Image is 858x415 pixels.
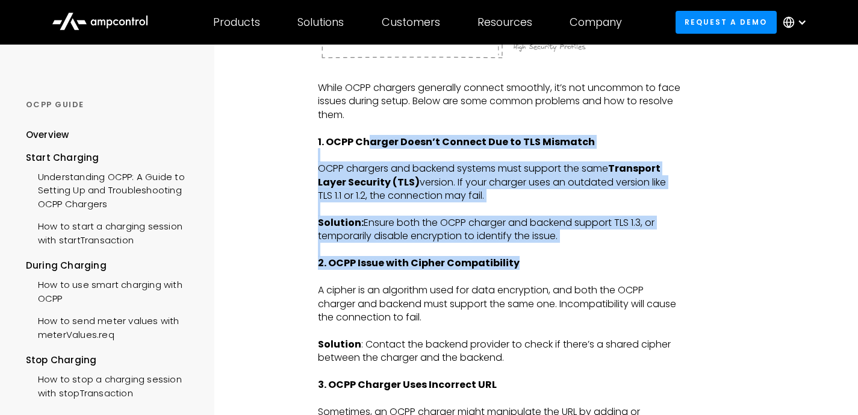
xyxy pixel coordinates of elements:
[213,16,260,29] div: Products
[26,214,197,250] a: How to start a charging session with startTransaction
[318,68,682,81] p: ‍
[26,354,197,367] div: Stop Charging
[318,203,682,216] p: ‍
[318,378,497,392] strong: 3. OCPP Charger Uses Incorrect URL
[26,367,197,403] a: How to stop a charging session with stopTransaction
[297,16,344,29] div: Solutions
[318,392,682,405] p: ‍
[318,284,682,324] p: A cipher is an algorithm used for data encryption, and both the OCPP charger and backend must sup...
[26,99,197,110] div: OCPP GUIDE
[26,151,197,164] div: Start Charging
[318,256,520,270] strong: 2. OCPP Issue with Cipher Compatibility
[570,16,622,29] div: Company
[318,337,361,351] strong: Solution
[477,16,532,29] div: Resources
[26,128,69,142] div: Overview
[318,149,682,162] p: ‍
[318,81,682,122] p: While OCPP chargers generally connect smoothly, it’s not uncommon to face issues during setup. Be...
[318,338,682,365] p: : Contact the backend provider to check if there’s a shared cipher between the charger and the ba...
[26,272,197,308] a: How to use smart charging with OCPP
[382,16,440,29] div: Customers
[318,216,682,243] p: Ensure both the OCPP charger and backend support TLS 1.3, or temporarily disable encryption to id...
[26,259,197,272] div: During Charging
[318,324,682,337] p: ‍
[676,11,777,33] a: Request a demo
[318,162,682,202] p: OCPP chargers and backend systems must support the same version. If your charger uses an outdated...
[318,243,682,257] p: ‍
[318,216,364,229] strong: Solution:
[318,135,595,149] strong: 1. OCPP Charger Doesn’t Connect Due to TLS Mismatch
[318,270,682,284] p: ‍
[26,128,69,151] a: Overview
[318,122,682,135] p: ‍
[318,365,682,378] p: ‍
[26,308,197,345] a: How to send meter values with meterValues.req
[26,164,197,214] a: Understanding OCPP: A Guide to Setting Up and Troubleshooting OCPP Chargers
[318,161,661,189] strong: Transport Layer Security (TLS)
